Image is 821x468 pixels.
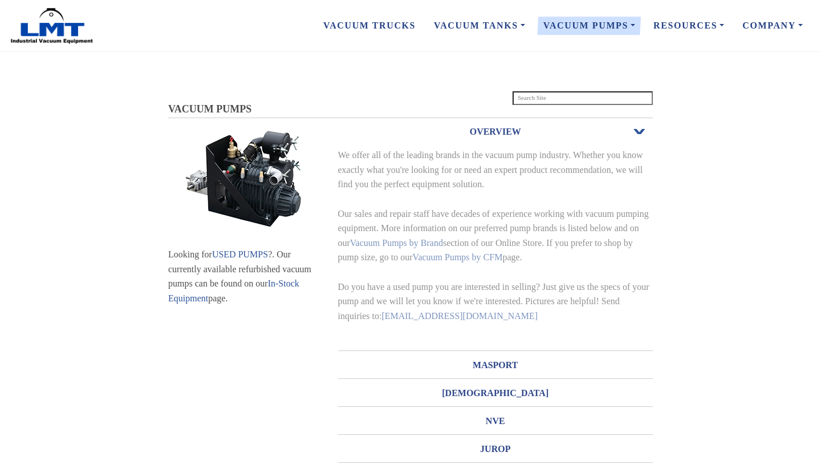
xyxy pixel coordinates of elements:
[168,103,251,115] span: VACUUM PUMPS
[338,408,653,434] a: NVE
[632,128,647,136] span: Open or Close
[338,118,653,145] a: OVERVIEWOpen or Close
[644,14,733,38] a: Resources
[338,380,653,406] a: [DEMOGRAPHIC_DATA]
[534,14,644,38] a: Vacuum Pumps
[425,14,534,38] a: Vacuum Tanks
[314,14,425,38] a: Vacuum Trucks
[168,279,299,303] a: In-Stock Equipment
[338,352,653,378] a: MASPORT
[338,148,653,338] div: We offer all of the leading brands in the vacuum pump industry. Whether you know exactly what you...
[413,252,503,262] a: Vacuum Pumps by CFM
[513,91,653,105] input: Search Site
[381,311,538,321] a: [EMAIL_ADDRESS][DOMAIN_NAME]
[168,247,319,305] div: Looking for ?. Our currently available refurbished vacuum pumps can be found on our page.
[181,126,306,231] img: Stacks Image 9449
[9,7,95,45] img: LMT
[350,238,443,248] a: Vacuum Pumps by Brand
[338,356,653,374] h3: MASPORT
[338,412,653,430] h3: NVE
[733,14,812,38] a: Company
[338,435,653,462] a: JUROP
[338,384,653,402] h3: [DEMOGRAPHIC_DATA]
[212,249,268,259] a: USED PUMPS
[338,123,653,141] h3: OVERVIEW
[338,440,653,458] h3: JUROP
